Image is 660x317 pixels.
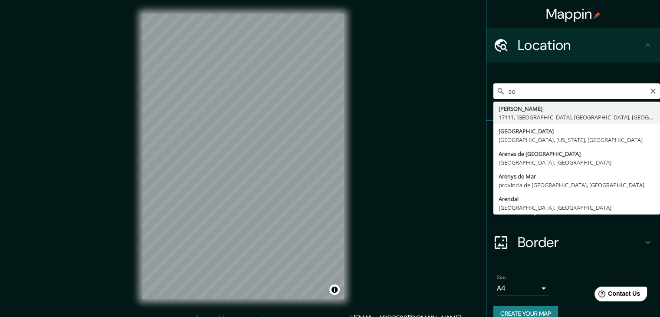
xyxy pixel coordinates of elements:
[546,5,601,23] h4: Mappin
[142,14,344,299] canvas: Map
[499,181,655,189] div: provincia de [GEOGRAPHIC_DATA], [GEOGRAPHIC_DATA]
[486,28,660,63] div: Location
[486,225,660,260] div: Border
[518,234,643,251] h4: Border
[499,149,655,158] div: Arenas de [GEOGRAPHIC_DATA]
[499,158,655,167] div: [GEOGRAPHIC_DATA], [GEOGRAPHIC_DATA]
[486,155,660,190] div: Style
[583,283,650,307] iframe: Help widget launcher
[499,195,655,203] div: Arendal
[650,86,657,95] button: Clear
[497,281,549,295] div: A4
[486,190,660,225] div: Layout
[499,172,655,181] div: Arenys de Mar
[329,284,340,295] button: Toggle attribution
[499,127,655,135] div: [GEOGRAPHIC_DATA]
[499,104,655,113] div: [PERSON_NAME]
[499,113,655,122] div: 17111, [GEOGRAPHIC_DATA], [GEOGRAPHIC_DATA], [GEOGRAPHIC_DATA], [GEOGRAPHIC_DATA]
[499,203,655,212] div: [GEOGRAPHIC_DATA], [GEOGRAPHIC_DATA]
[499,135,655,144] div: [GEOGRAPHIC_DATA], [US_STATE], [GEOGRAPHIC_DATA]
[497,274,506,281] label: Size
[518,36,643,54] h4: Location
[486,121,660,155] div: Pins
[518,199,643,216] h4: Layout
[594,12,601,19] img: pin-icon.png
[493,83,660,99] input: Pick your city or area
